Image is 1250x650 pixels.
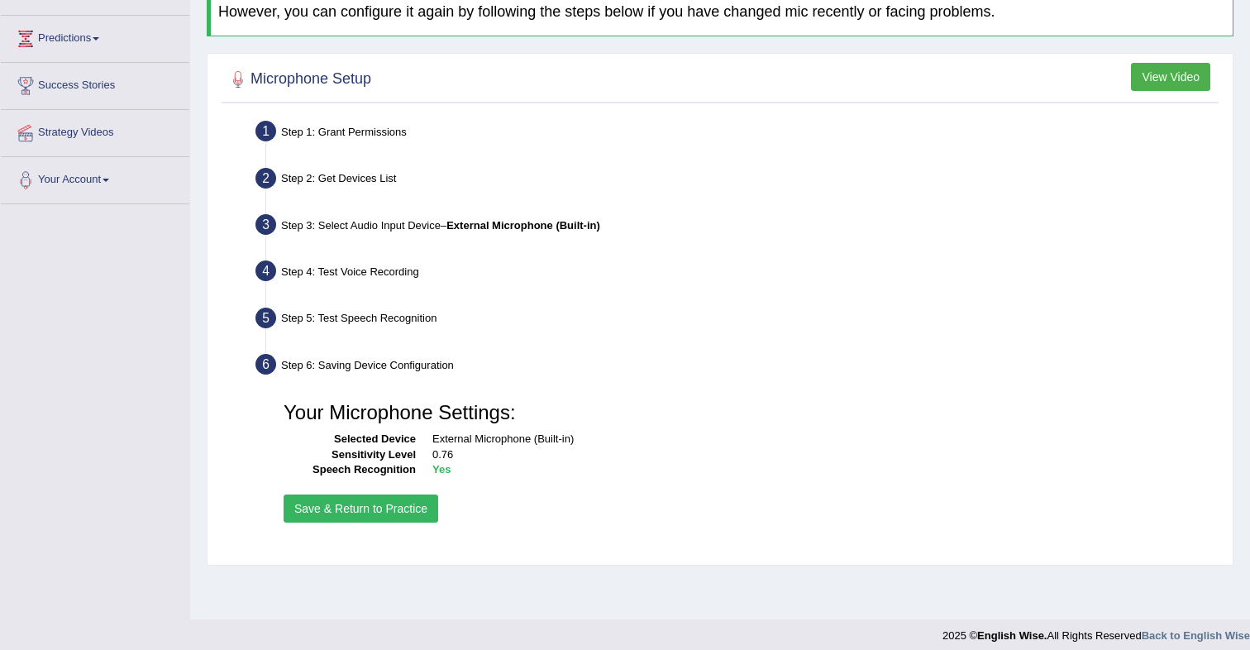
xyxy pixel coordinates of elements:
a: Back to English Wise [1142,629,1250,642]
dt: Sensitivity Level [284,447,416,463]
dt: Selected Device [284,432,416,447]
h2: Microphone Setup [226,67,371,92]
a: Your Account [1,157,189,198]
dt: Speech Recognition [284,462,416,478]
div: Step 4: Test Voice Recording [248,256,1225,292]
a: Success Stories [1,63,189,104]
div: Step 5: Test Speech Recognition [248,303,1225,339]
a: Strategy Videos [1,110,189,151]
div: Step 6: Saving Device Configuration [248,349,1225,385]
span: – [441,219,600,232]
dd: 0.76 [432,447,1206,463]
div: Step 1: Grant Permissions [248,116,1225,152]
strong: English Wise. [977,629,1047,642]
button: Save & Return to Practice [284,495,438,523]
a: Predictions [1,16,189,57]
button: View Video [1131,63,1210,91]
b: Yes [432,463,451,476]
b: External Microphone (Built-in) [446,219,600,232]
div: Step 3: Select Audio Input Device [248,209,1225,246]
h3: Your Microphone Settings: [284,402,1206,423]
div: Step 2: Get Devices List [248,163,1225,199]
h4: However, you can configure it again by following the steps below if you have changed mic recently... [218,4,1225,21]
div: 2025 © All Rights Reserved [942,619,1250,643]
dd: External Microphone (Built-in) [432,432,1206,447]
